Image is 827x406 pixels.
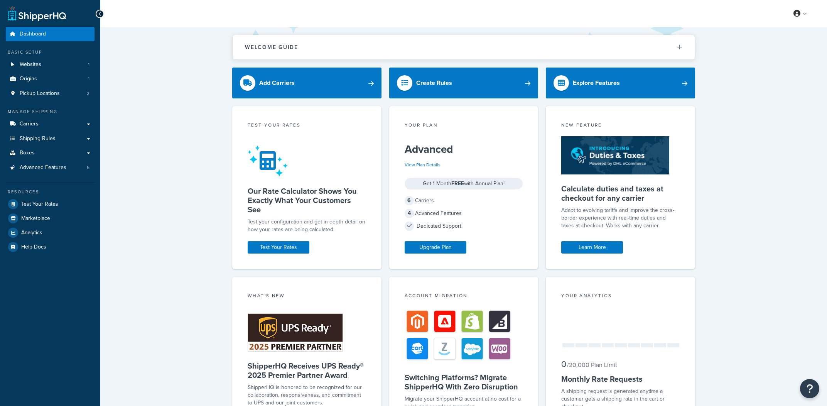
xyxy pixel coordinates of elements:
div: Resources [6,189,95,195]
a: Boxes [6,146,95,160]
div: Dedicated Support [405,221,523,232]
div: What's New [248,292,366,301]
a: Analytics [6,226,95,240]
span: Test Your Rates [21,201,58,208]
span: Advanced Features [20,164,66,171]
span: Analytics [21,230,42,236]
span: Pickup Locations [20,90,60,97]
div: Test your rates [248,122,366,130]
h5: Switching Platforms? Migrate ShipperHQ With Zero Disruption [405,373,523,391]
li: Origins [6,72,95,86]
h5: Calculate duties and taxes at checkout for any carrier [561,184,680,203]
h5: Our Rate Calculator Shows You Exactly What Your Customers See [248,186,366,214]
h2: Welcome Guide [245,44,298,50]
strong: FREE [451,179,464,188]
a: Learn More [561,241,623,254]
a: Test Your Rates [248,241,309,254]
a: Create Rules [389,68,538,98]
a: Origins1 [6,72,95,86]
span: Origins [20,76,37,82]
a: Test Your Rates [6,197,95,211]
div: Create Rules [416,78,452,88]
h5: Monthly Rate Requests [561,374,680,384]
span: Websites [20,61,41,68]
a: Dashboard [6,27,95,41]
span: Shipping Rules [20,135,56,142]
span: 1 [88,76,89,82]
li: Advanced Features [6,161,95,175]
a: Help Docs [6,240,95,254]
a: Websites1 [6,58,95,72]
a: Upgrade Plan [405,241,466,254]
a: Explore Features [546,68,695,98]
a: Pickup Locations2 [6,86,95,101]
div: Advanced Features [405,208,523,219]
div: Add Carriers [259,78,295,88]
div: Test your configuration and get in-depth detail on how your rates are being calculated. [248,218,366,233]
span: Help Docs [21,244,46,250]
span: 5 [87,164,89,171]
span: Marketplace [21,215,50,222]
span: Boxes [20,150,35,156]
h5: ShipperHQ Receives UPS Ready® 2025 Premier Partner Award [248,361,366,380]
div: Basic Setup [6,49,95,56]
span: 4 [405,209,414,218]
div: New Feature [561,122,680,130]
a: Marketplace [6,211,95,225]
span: Dashboard [20,31,46,37]
a: Advanced Features5 [6,161,95,175]
div: Explore Features [573,78,620,88]
div: Your Analytics [561,292,680,301]
a: Shipping Rules [6,132,95,146]
span: Carriers [20,121,39,127]
a: Carriers [6,117,95,131]
h5: Advanced [405,143,523,156]
span: 1 [88,61,89,68]
a: View Plan Details [405,161,441,168]
li: Websites [6,58,95,72]
small: / 20,000 Plan Limit [567,360,617,369]
div: Carriers [405,195,523,206]
div: Get 1 Month with Annual Plan! [405,178,523,189]
a: Add Carriers [232,68,381,98]
button: Open Resource Center [800,379,819,398]
li: Pickup Locations [6,86,95,101]
div: Your Plan [405,122,523,130]
div: Account Migration [405,292,523,301]
span: 0 [561,358,566,370]
span: 2 [87,90,89,97]
p: Adapt to evolving tariffs and improve the cross-border experience with real-time duties and taxes... [561,206,680,230]
button: Welcome Guide [233,35,695,59]
div: Manage Shipping [6,108,95,115]
span: 6 [405,196,414,205]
